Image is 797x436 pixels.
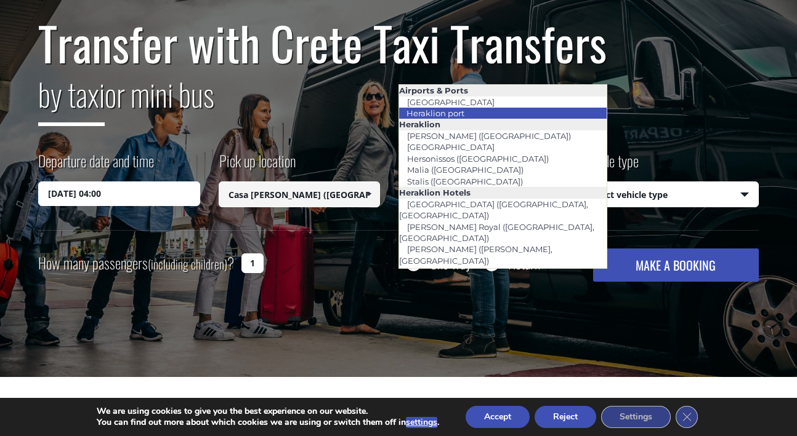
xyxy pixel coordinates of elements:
[399,187,607,198] li: Heraklion Hotels
[676,406,698,428] button: Close GDPR Cookie Banner
[466,406,530,428] button: Accept
[38,150,154,181] label: Departure date and time
[399,150,557,167] a: Hersonissos ([GEOGRAPHIC_DATA])
[399,218,594,247] a: [PERSON_NAME] Royal ([GEOGRAPHIC_DATA], [GEOGRAPHIC_DATA])
[399,93,503,111] a: [GEOGRAPHIC_DATA]
[148,255,227,273] small: (including children)
[406,417,437,428] button: settings
[399,119,607,130] li: Heraklion
[399,196,588,224] a: [GEOGRAPHIC_DATA] ([GEOGRAPHIC_DATA], [GEOGRAPHIC_DATA])
[399,85,607,96] li: Airports & Ports
[398,105,472,122] a: Heraklion port
[399,138,503,156] a: [GEOGRAPHIC_DATA]
[97,417,439,428] p: You can find out more about which cookies we are using or switch them off in .
[430,255,471,271] label: One way
[593,248,759,282] button: MAKE A BOOKING
[38,71,105,126] span: by taxi
[359,181,379,207] a: Show All Items
[508,255,540,271] label: Return
[38,69,759,135] h2: or mini bus
[579,150,639,181] label: Vehicle type
[97,406,439,417] p: We are using cookies to give you the best experience on our website.
[601,406,671,428] button: Settings
[38,17,759,69] h1: Transfer with Crete Taxi Transfers
[535,406,596,428] button: Reject
[219,181,381,207] input: Select pickup location
[399,127,579,145] a: [PERSON_NAME] ([GEOGRAPHIC_DATA])
[399,173,531,190] a: Stalis ([GEOGRAPHIC_DATA])
[38,248,234,279] label: How many passengers ?
[399,161,532,178] a: Malia ([GEOGRAPHIC_DATA])
[399,240,552,269] a: [PERSON_NAME] ([PERSON_NAME], [GEOGRAPHIC_DATA])
[219,150,296,181] label: Pick up location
